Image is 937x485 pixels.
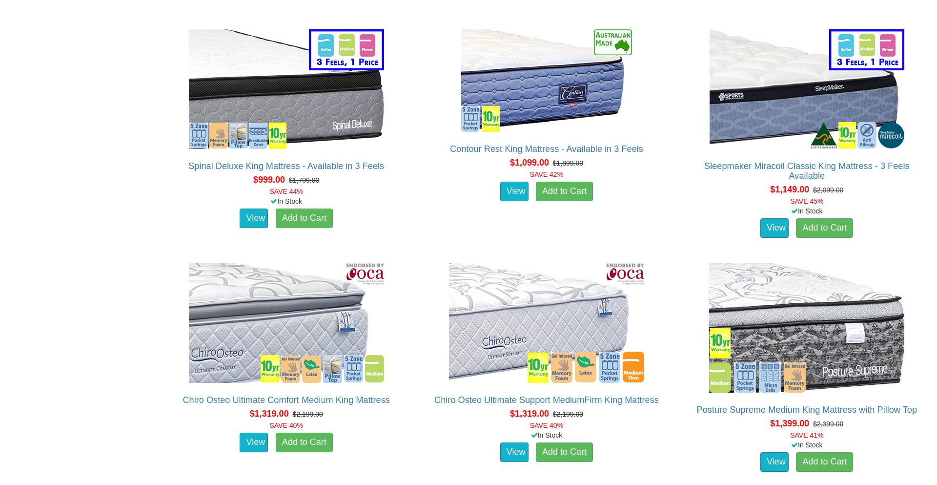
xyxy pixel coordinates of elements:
[250,409,289,419] span: $1,319.00
[553,410,583,418] del: $2,199.00
[707,261,907,395] img: Posture Supreme Medium King Mattress with Pillow Top
[270,188,303,195] font: SAVE 44%
[450,144,643,154] a: Contour Rest King Mattress - Available in 3 Feels
[186,27,387,151] img: Spinal Deluxe King Mattress - Available in 3 Feels
[536,182,593,201] a: Add to Cart
[760,452,789,472] a: View
[253,175,285,185] span: $999.00
[697,405,917,415] a: Posture Supreme Medium King Mattress with Pillow Top
[536,443,593,462] a: Add to Cart
[240,433,268,452] a: View
[682,440,932,450] div: In Stock
[276,433,333,452] a: Add to Cart
[270,422,303,429] font: SAVE 40%
[704,161,909,181] a: Sleepmaker Miracoil Classic King Mattress - 3 Feels Available
[790,197,823,205] font: SAVE 45%
[447,261,647,385] img: Chiro Osteo Ultimate Support MediumFirm King Mattress
[796,218,853,238] a: Add to Cart
[292,410,323,418] del: $2,199.00
[289,176,319,184] del: $1,799.00
[553,159,583,167] del: $1,899.00
[707,27,907,151] img: Sleepmaker Miracoil Classic King Mattress - 3 Feels Available
[510,409,549,419] span: $1,319.00
[459,27,634,134] img: Contour Rest King Mattress - Available in 3 Feels
[500,443,529,462] a: View
[813,420,843,428] del: $2,399.00
[183,395,390,405] a: Chiro Osteo Ultimate Comfort Medium King Mattress
[770,185,809,194] span: $1,149.00
[240,209,268,228] a: View
[796,452,853,472] a: Add to Cart
[188,161,384,171] a: Spinal Deluxe King Mattress - Available in 3 Feels
[500,182,529,201] a: View
[770,419,809,428] span: $1,399.00
[530,170,563,178] font: SAVE 42%
[510,158,549,168] span: $1,099.00
[530,422,563,429] font: SAVE 40%
[760,218,789,238] a: View
[790,431,823,439] font: SAVE 41%
[276,209,333,228] a: Add to Cart
[186,261,387,385] img: Chiro Osteo Ultimate Comfort Medium King Mattress
[682,206,932,216] div: In Stock
[422,430,671,440] div: In Stock
[434,395,659,405] a: Chiro Osteo Ultimate Support MediumFirm King Mattress
[162,196,411,206] div: In Stock
[813,186,843,194] del: $2,099.00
